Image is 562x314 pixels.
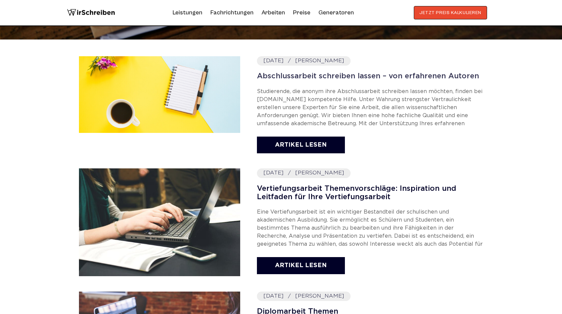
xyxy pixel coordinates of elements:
img: Vertiefungsarbeit Themenvorschläge [79,168,240,276]
a: Vertiefungsarbeit Themenvorschläge: Inspiration und Leitfaden für Ihre Vertiefungsarbeit [257,185,483,202]
address: [PERSON_NAME] [257,56,351,66]
time: [DATE] [264,170,295,175]
p: Eine Vertiefungsarbeit ist ein wichtiger Bestandteil der schulischen und akademischen Ausbildung.... [257,208,483,256]
a: Fachrichtungen [210,7,254,18]
a: Preise [293,9,310,16]
address: [PERSON_NAME] [257,168,351,178]
time: [DATE] [264,294,295,299]
address: [PERSON_NAME] [257,292,351,301]
a: Generatoren [318,7,354,18]
time: [DATE] [264,58,295,63]
a: Artikel lesen [257,257,345,274]
button: JETZT PREIS KALKULIEREN [414,6,487,19]
a: Arbeiten [262,7,285,18]
p: Studierende, die anonym ihre Abschlussarbeit schreiben lassen möchten, finden bei [DOMAIN_NAME] k... [257,88,483,136]
a: Leistungen [173,7,202,18]
a: Artikel lesen [257,137,345,154]
img: logo wirschreiben [67,6,115,19]
a: Abschlussarbeit schreiben lassen – von erfahrenen Autoren [257,72,483,81]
